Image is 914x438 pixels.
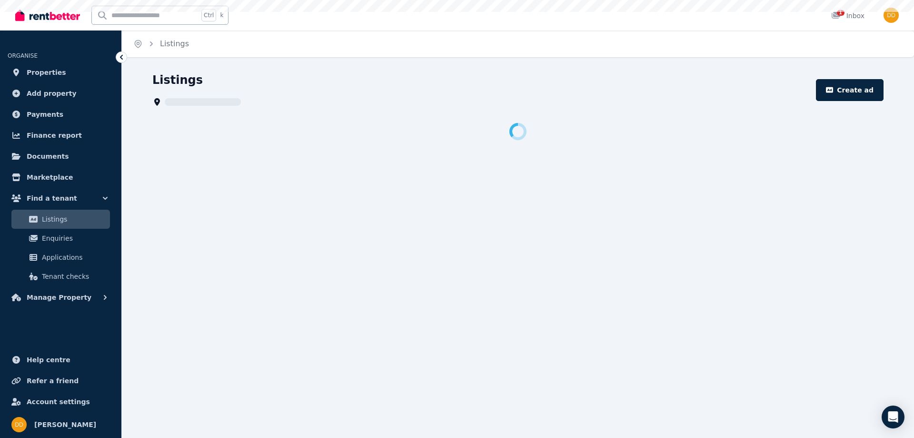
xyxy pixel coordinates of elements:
[831,11,864,20] div: Inbox
[42,214,106,225] span: Listings
[42,252,106,263] span: Applications
[27,151,69,162] span: Documents
[27,292,91,303] span: Manage Property
[27,354,70,366] span: Help centre
[11,267,110,286] a: Tenant checks
[8,288,114,307] button: Manage Property
[220,11,223,19] span: k
[11,210,110,229] a: Listings
[8,371,114,390] a: Refer a friend
[8,350,114,369] a: Help centre
[27,67,66,78] span: Properties
[27,396,90,407] span: Account settings
[34,419,96,430] span: [PERSON_NAME]
[11,417,27,432] img: Dean Dixon
[152,72,203,88] h1: Listings
[882,406,904,428] div: Open Intercom Messenger
[201,9,216,21] span: Ctrl
[8,189,114,208] button: Find a tenant
[122,31,200,57] nav: Breadcrumb
[8,84,114,103] a: Add property
[27,130,82,141] span: Finance report
[27,375,79,387] span: Refer a friend
[884,8,899,23] img: Dean Dixon
[8,392,114,411] a: Account settings
[11,248,110,267] a: Applications
[8,105,114,124] a: Payments
[11,229,110,248] a: Enquiries
[27,88,77,99] span: Add property
[27,172,73,183] span: Marketplace
[816,79,884,101] button: Create ad
[160,38,189,50] span: Listings
[8,126,114,145] a: Finance report
[8,147,114,166] a: Documents
[42,233,106,244] span: Enquiries
[27,193,77,204] span: Find a tenant
[8,63,114,82] a: Properties
[837,10,844,16] span: 1
[27,109,63,120] span: Payments
[8,52,38,59] span: ORGANISE
[15,8,80,22] img: RentBetter
[8,168,114,187] a: Marketplace
[42,271,106,282] span: Tenant checks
